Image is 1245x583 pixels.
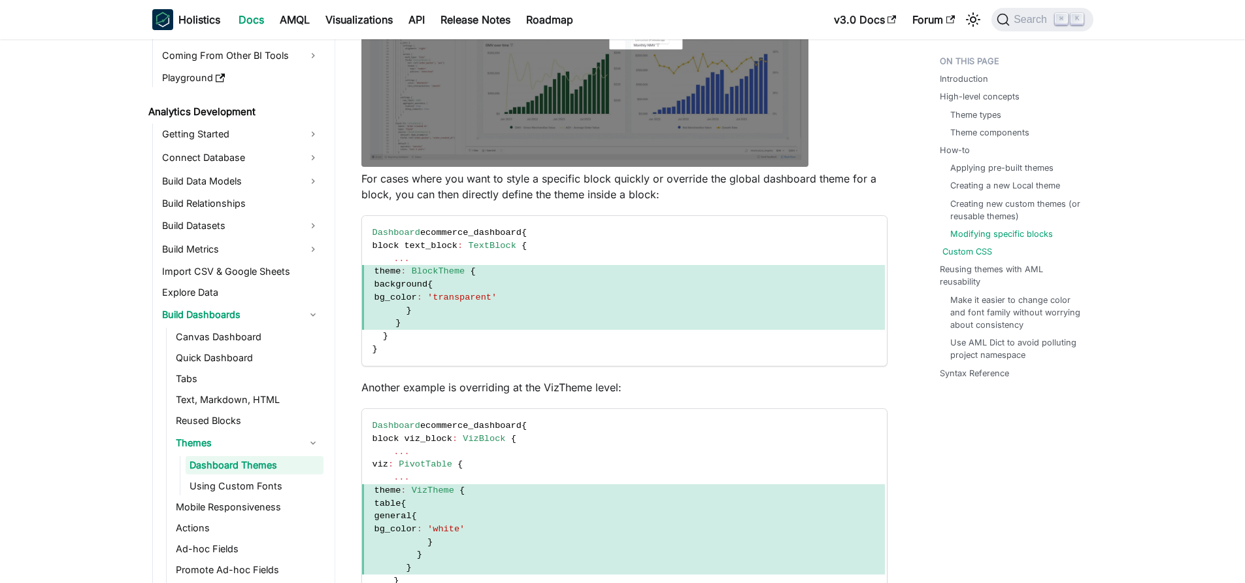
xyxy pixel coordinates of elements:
span: { [470,266,475,276]
a: v3.0 Docs [826,9,905,30]
a: Build Datasets [158,215,324,236]
span: } [395,318,401,328]
a: Getting Started [158,124,324,145]
span: { [412,511,417,521]
a: Quick Dashboard [172,349,324,367]
p: Another example is overriding at the VizTheme level: [361,380,888,395]
span: block text_block [373,241,458,251]
span: } [383,331,388,341]
a: Using Custom Fonts [186,477,324,495]
a: Analytics Development [144,103,324,121]
span: { [522,228,527,238]
span: ... [393,447,409,457]
span: : [417,524,422,534]
a: Introduction [940,73,988,85]
span: ... [393,254,409,264]
a: Make it easier to change color and font family without worrying about consistency [950,294,1080,332]
span: } [427,537,433,547]
a: High-level concepts [940,90,1020,103]
a: Build Metrics [158,239,324,260]
span: bg_color [374,292,417,302]
a: Forum [905,9,963,30]
span: 'white' [427,524,465,534]
kbd: K [1071,13,1084,25]
a: Modifying specific blocks [950,228,1053,240]
span: { [511,434,516,444]
span: { [459,486,465,495]
span: } [406,563,411,573]
span: { [457,459,463,469]
a: Creating new custom themes (or reusable themes) [950,198,1080,222]
span: PivotTable [399,459,452,469]
p: For cases where you want to style a specific block quickly or override the global dashboard theme... [361,171,888,202]
nav: Docs sidebar [139,39,335,583]
span: : [452,434,457,444]
a: Connect Database [158,147,324,168]
span: ecommerce_dashboard [420,421,522,431]
a: Use AML Dict to avoid polluting project namespace [950,336,1080,361]
a: Release Notes [433,9,518,30]
b: Holistics [178,12,220,27]
span: block viz_block [373,434,452,444]
span: viz [373,459,388,469]
span: { [427,279,433,289]
span: TextBlock [468,241,516,251]
span: { [401,499,406,508]
button: Search (Command+K) [991,8,1093,31]
a: Creating a new Local theme [950,179,1060,192]
a: AMQL [272,9,318,30]
a: Actions [172,519,324,537]
a: Explore Data [158,283,324,302]
span: : [388,459,393,469]
span: table [374,499,401,508]
span: { [522,421,527,431]
a: Roadmap [518,9,581,30]
span: Search [1010,14,1055,26]
a: Text, Markdown, HTML [172,391,324,409]
a: Applying pre-built themes [950,162,1054,174]
span: ecommerce_dashboard [420,228,522,238]
a: Mobile Responsiveness [172,498,324,516]
a: Canvas Dashboard [172,328,324,346]
a: Theme components [950,126,1029,139]
a: Promote Ad-hoc Fields [172,561,324,579]
span: ... [393,472,409,482]
span: VizTheme [412,486,454,495]
a: Themes [172,433,324,453]
img: Holistics [152,9,173,30]
span: background [374,279,428,289]
a: Reusing themes with AML reusability [940,263,1086,288]
a: API [401,9,433,30]
a: Build Dashboards [158,304,324,325]
a: Coming From Other BI Tools [158,45,324,66]
a: Visualizations [318,9,401,30]
a: HolisticsHolistics [152,9,220,30]
span: general [374,511,412,521]
span: VizBlock [463,434,505,444]
a: How-to [940,144,970,156]
a: Theme types [950,109,1001,121]
a: Dashboard Themes [186,456,324,474]
span: Dashboard [373,421,420,431]
span: : [401,486,406,495]
a: Tabs [172,370,324,388]
a: Build Data Models [158,171,324,192]
span: theme [374,486,401,495]
a: Build Relationships [158,194,324,213]
span: } [373,344,378,354]
span: Dashboard [373,228,420,238]
a: Docs [231,9,272,30]
span: { [522,241,527,251]
span: : [401,266,406,276]
a: Import CSV & Google Sheets [158,262,324,281]
a: Custom CSS [942,245,992,258]
span: } [406,306,411,315]
a: Syntax Reference [940,367,1009,380]
a: Playground [158,69,324,87]
span: : [417,292,422,302]
kbd: ⌘ [1055,13,1068,25]
span: : [457,241,463,251]
span: bg_color [374,524,417,534]
button: Switch between dark and light mode (currently light mode) [963,9,984,30]
span: BlockTheme [412,266,465,276]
